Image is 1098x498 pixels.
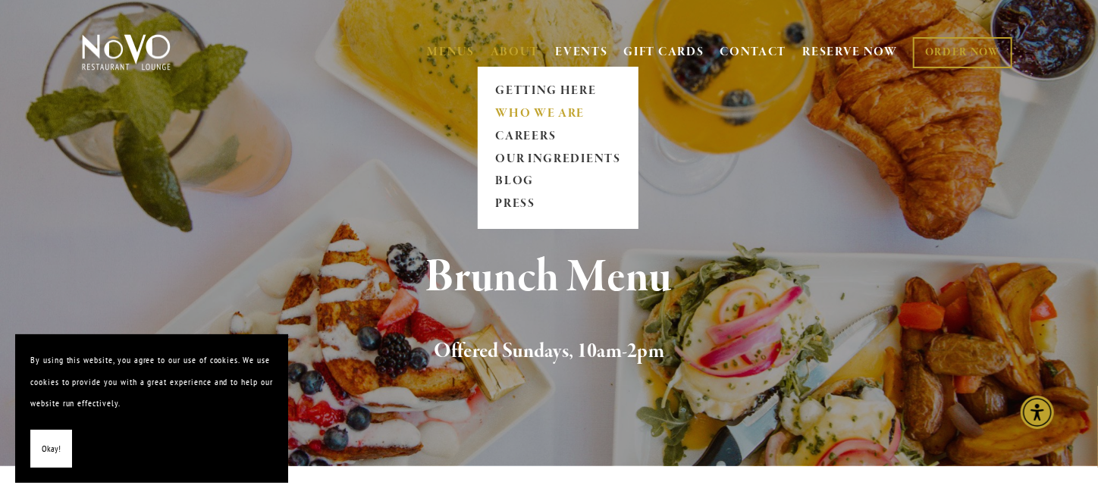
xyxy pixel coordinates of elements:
[491,102,626,125] a: WHO WE ARE
[720,38,787,67] a: CONTACT
[913,37,1012,68] a: ORDER NOW
[427,45,475,60] a: MENUS
[79,33,174,71] img: Novo Restaurant &amp; Lounge
[491,171,626,193] a: BLOG
[1021,396,1054,429] div: Accessibility Menu
[107,253,991,302] h1: Brunch Menu
[30,430,72,468] button: Okay!
[30,349,273,415] p: By using this website, you agree to our use of cookies. We use cookies to provide you with a grea...
[491,148,626,171] a: OUR INGREDIENTS
[491,125,626,148] a: CAREERS
[107,336,991,368] h2: Offered Sundays, 10am-2pm
[491,80,626,102] a: GETTING HERE
[15,334,288,483] section: Cookie banner
[491,45,540,60] a: ABOUT
[802,38,898,67] a: RESERVE NOW
[491,193,626,216] a: PRESS
[624,38,704,67] a: GIFT CARDS
[42,438,61,460] span: Okay!
[555,45,607,60] a: EVENTS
